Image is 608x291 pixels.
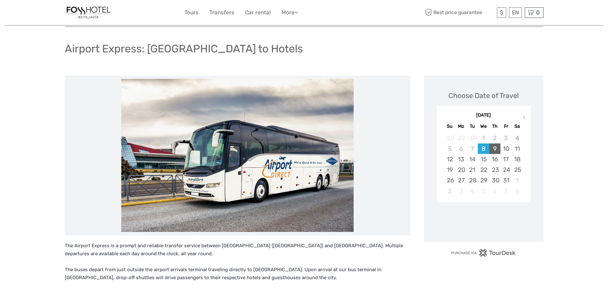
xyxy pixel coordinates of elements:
[512,165,523,175] div: Choose Saturday, October 25th, 2025
[455,143,467,154] div: Not available Monday, October 6th, 2025
[512,175,523,186] div: Choose Saturday, November 1st, 2025
[451,249,516,257] img: PurchaseViaTourDesk.png
[512,186,523,196] div: Not available Saturday, November 8th, 2025
[478,122,489,131] div: We
[467,175,478,186] div: Choose Tuesday, October 28th, 2025
[512,154,523,165] div: Choose Saturday, October 18th, 2025
[478,143,489,154] div: Choose Wednesday, October 8th, 2025
[281,8,298,17] a: More
[444,143,455,154] div: Not available Sunday, October 5th, 2025
[444,175,455,186] div: Choose Sunday, October 26th, 2025
[455,165,467,175] div: Choose Monday, October 20th, 2025
[500,186,512,196] div: Not available Friday, November 7th, 2025
[500,175,512,186] div: Choose Friday, October 31st, 2025
[467,122,478,131] div: Tu
[65,266,410,282] p: The buses depart from just outside the airport arrivals terminal traveling directly to [GEOGRAPHI...
[455,122,467,131] div: Mo
[489,154,500,165] div: Choose Thursday, October 16th, 2025
[520,114,530,124] button: Next Month
[500,154,512,165] div: Choose Friday, October 17th, 2025
[455,133,467,143] div: Not available Monday, September 29th, 2025
[444,165,455,175] div: Choose Sunday, October 19th, 2025
[489,133,500,143] div: Not available Thursday, October 2nd, 2025
[467,143,478,154] div: Not available Tuesday, October 7th, 2025
[489,165,500,175] div: Choose Thursday, October 23rd, 2025
[448,91,519,101] div: Choose Date of Travel
[121,79,354,232] img: cfc4fd811ceb4f788c14218617559e4b_main_slider.jpg
[478,175,489,186] div: Choose Wednesday, October 29th, 2025
[439,133,529,196] div: month 2025-10
[455,186,467,196] div: Not available Monday, November 3rd, 2025
[65,5,112,20] img: 1357-20722262-a0dc-4fd2-8fc5-b62df901d176_logo_small.jpg
[489,143,500,154] div: Choose Thursday, October 9th, 2025
[437,112,531,119] div: [DATE]
[444,133,455,143] div: Not available Sunday, September 28th, 2025
[65,242,410,258] p: The Airport Express is a prompt and reliable transfer service between [GEOGRAPHIC_DATA] ([GEOGRAP...
[245,8,271,17] a: Car rental
[500,143,512,154] div: Choose Friday, October 10th, 2025
[478,133,489,143] div: Not available Wednesday, October 1st, 2025
[444,122,455,131] div: Su
[500,133,512,143] div: Not available Friday, October 3rd, 2025
[482,219,486,223] div: Loading...
[489,122,500,131] div: Th
[535,9,541,16] span: 0
[444,154,455,165] div: Choose Sunday, October 12th, 2025
[489,186,500,196] div: Not available Thursday, November 6th, 2025
[512,122,523,131] div: Sa
[500,165,512,175] div: Choose Friday, October 24th, 2025
[500,9,503,16] span: $
[512,133,523,143] div: Not available Saturday, October 4th, 2025
[489,175,500,186] div: Choose Thursday, October 30th, 2025
[467,165,478,175] div: Choose Tuesday, October 21st, 2025
[467,186,478,196] div: Not available Tuesday, November 4th, 2025
[184,8,199,17] a: Tours
[478,154,489,165] div: Choose Wednesday, October 15th, 2025
[455,154,467,165] div: Choose Monday, October 13th, 2025
[509,7,522,18] div: EN
[500,122,512,131] div: Fr
[424,7,495,18] span: Best price guarantee
[444,186,455,196] div: Choose Sunday, November 2nd, 2025
[455,175,467,186] div: Choose Monday, October 27th, 2025
[478,186,489,196] div: Not available Wednesday, November 5th, 2025
[467,154,478,165] div: Choose Tuesday, October 14th, 2025
[209,8,234,17] a: Transfers
[512,143,523,154] div: Choose Saturday, October 11th, 2025
[478,165,489,175] div: Choose Wednesday, October 22nd, 2025
[467,133,478,143] div: Not available Tuesday, September 30th, 2025
[65,42,303,55] h1: Airport Express: [GEOGRAPHIC_DATA] to Hotels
